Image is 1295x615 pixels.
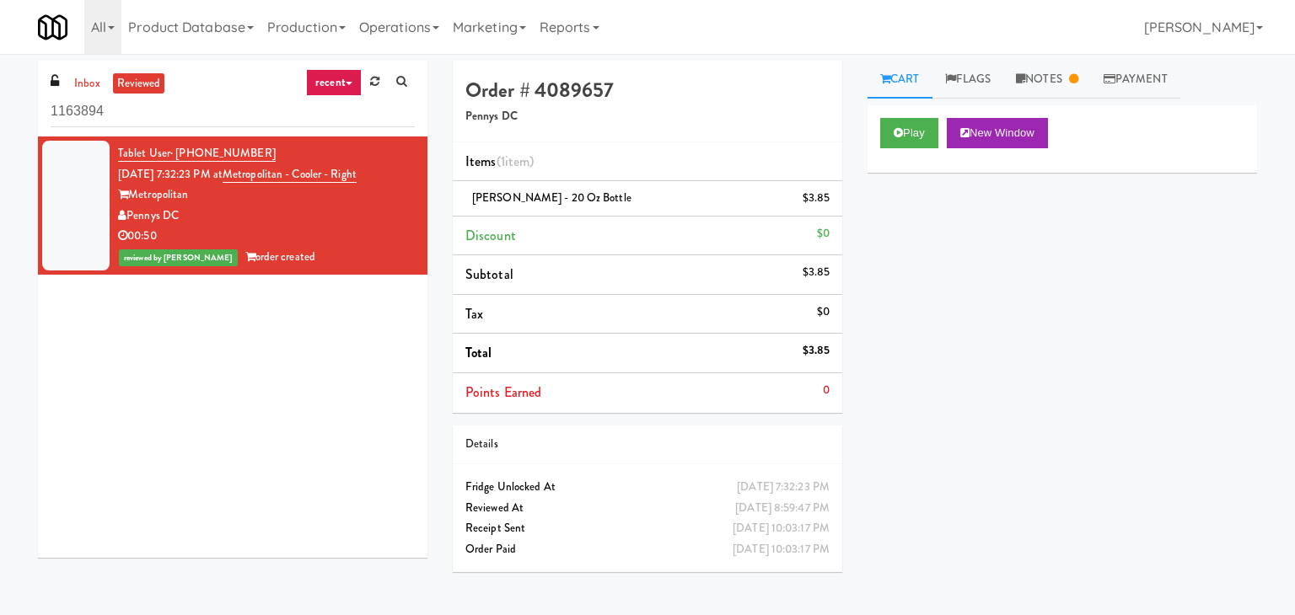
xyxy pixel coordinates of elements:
button: New Window [947,118,1048,148]
a: recent [306,69,362,96]
span: · [PHONE_NUMBER] [170,145,276,161]
div: Order Paid [465,539,830,560]
div: Metropolitan [118,184,415,206]
div: [DATE] 7:32:23 PM [737,477,830,498]
div: 0 [823,380,830,401]
a: reviewed [113,73,165,94]
span: Tax [465,304,483,324]
a: Flags [932,61,1004,99]
h5: Pennys DC [465,110,830,123]
ng-pluralize: item [505,152,529,171]
div: [DATE] 10:03:17 PM [733,539,830,560]
div: Details [465,434,830,455]
a: Tablet User· [PHONE_NUMBER] [118,145,276,162]
span: Points Earned [465,382,541,402]
div: Receipt Sent [465,518,830,539]
div: Reviewed At [465,498,830,519]
span: Total [465,343,492,362]
span: Subtotal [465,265,513,284]
li: Tablet User· [PHONE_NUMBER][DATE] 7:32:23 PM atMetropolitan - Cooler - RightMetropolitanPennys DC... [38,136,427,275]
h4: Order # 4089657 [465,79,830,101]
div: [DATE] 8:59:47 PM [735,498,830,519]
span: Discount [465,226,516,245]
a: Notes [1003,61,1091,99]
span: [PERSON_NAME] - 20 oz Bottle [472,190,631,206]
img: Micromart [38,13,67,42]
div: Fridge Unlocked At [465,477,830,498]
a: Payment [1091,61,1180,99]
div: 00:50 [118,226,415,247]
div: $3.85 [803,340,830,361]
a: Metropolitan - Cooler - Right [223,166,357,183]
span: [DATE] 7:32:23 PM at [118,166,223,182]
span: order created [245,249,315,265]
div: [DATE] 10:03:17 PM [733,518,830,539]
span: (1 ) [497,152,535,171]
div: $3.85 [803,188,830,209]
a: inbox [70,73,105,94]
div: $3.85 [803,262,830,283]
a: Cart [868,61,932,99]
button: Play [880,118,938,148]
span: Items [465,152,534,171]
div: Pennys DC [118,206,415,227]
div: $0 [817,302,830,323]
input: Search vision orders [51,96,415,127]
span: reviewed by [PERSON_NAME] [119,249,238,266]
div: $0 [817,223,830,244]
